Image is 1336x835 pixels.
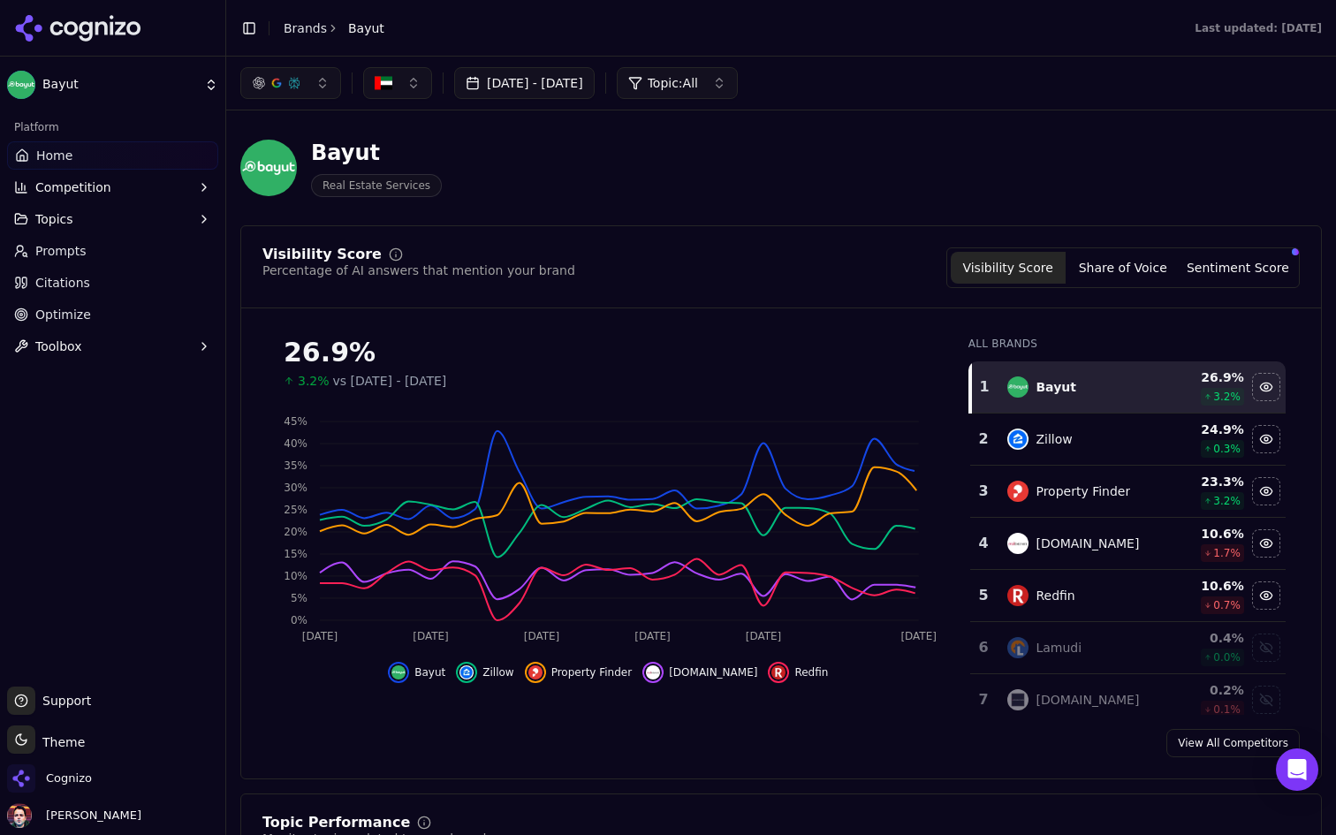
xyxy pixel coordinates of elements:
span: vs [DATE] - [DATE] [333,372,447,390]
tspan: 15% [284,548,307,560]
span: [DOMAIN_NAME] [669,665,757,679]
div: Lamudi [1036,639,1082,657]
a: Citations [7,269,218,297]
a: View All Competitors [1166,729,1300,757]
div: 1 [979,376,991,398]
div: 4 [977,533,991,554]
span: Bayut [42,77,197,93]
span: Competition [35,178,111,196]
button: Hide zillow data [1252,425,1280,453]
div: 6 [977,637,991,658]
div: Zillow [1036,430,1072,448]
button: Show emirates.estate data [1252,686,1280,714]
img: realtor.com [1007,533,1029,554]
img: zillow [1007,429,1029,450]
div: 10.6 % [1164,525,1244,543]
img: Cognizo [7,764,35,793]
a: Brands [284,21,327,35]
span: Zillow [482,665,513,679]
tspan: 45% [284,415,307,428]
button: Hide redfin data [1252,581,1280,610]
span: Bayut [414,665,445,679]
tspan: 10% [284,570,307,582]
span: 3.2 % [1213,390,1241,404]
span: 0.1 % [1213,702,1241,717]
tr: 1bayutBayut26.9%3.2%Hide bayut data [970,361,1286,414]
tr: 5redfinRedfin10.6%0.7%Hide redfin data [970,570,1286,622]
button: Hide redfin data [768,662,828,683]
div: 26.9% [284,337,933,368]
span: Redfin [794,665,828,679]
tspan: 30% [284,482,307,494]
div: Bayut [311,139,442,167]
img: realtor.com [646,665,660,679]
button: Hide property finder data [1252,477,1280,505]
img: Deniz Ozcan [7,803,32,828]
span: Home [36,147,72,164]
div: 2 [977,429,991,450]
img: redfin [1007,585,1029,606]
div: Platform [7,113,218,141]
button: Hide realtor.com data [642,662,757,683]
div: 23.3 % [1164,473,1244,490]
span: Bayut [348,19,384,37]
img: emirates.estate [1007,689,1029,710]
div: 10.6 % [1164,577,1244,595]
button: Open user button [7,803,141,828]
span: Topic: All [648,74,698,92]
div: Last updated: [DATE] [1195,21,1322,35]
button: [DATE] - [DATE] [454,67,595,99]
div: 0.2 % [1164,681,1244,699]
div: Percentage of AI answers that mention your brand [262,262,575,279]
img: property finder [1007,481,1029,502]
span: Toolbox [35,338,82,355]
span: 0.0 % [1213,650,1241,664]
button: Hide realtor.com data [1252,529,1280,558]
img: lamudi [1007,637,1029,658]
tspan: [DATE] [746,630,782,642]
tspan: 25% [284,504,307,516]
img: bayut [1007,376,1029,398]
tspan: [DATE] [413,630,449,642]
button: Share of Voice [1066,252,1180,284]
tr: 4realtor.com[DOMAIN_NAME]10.6%1.7%Hide realtor.com data [970,518,1286,570]
button: Show lamudi data [1252,634,1280,662]
div: [DOMAIN_NAME] [1036,535,1139,552]
span: Optimize [35,306,91,323]
button: Hide bayut data [1252,373,1280,401]
span: 3.2% [298,372,330,390]
div: Redfin [1036,587,1074,604]
img: zillow [459,665,474,679]
span: 0.3 % [1213,442,1241,456]
tspan: [DATE] [524,630,560,642]
span: Citations [35,274,90,292]
span: Theme [35,735,85,749]
span: Property Finder [551,665,633,679]
nav: breadcrumb [284,19,384,37]
tspan: 40% [284,437,307,450]
span: 0.7 % [1213,598,1241,612]
img: Bayut [240,140,297,196]
tspan: [DATE] [634,630,671,642]
tspan: 20% [284,526,307,538]
div: Topic Performance [262,816,410,830]
div: 24.9 % [1164,421,1244,438]
span: Support [35,692,91,710]
tr: 7emirates.estate[DOMAIN_NAME]0.2%0.1%Show emirates.estate data [970,674,1286,726]
tr: 2zillowZillow24.9%0.3%Hide zillow data [970,414,1286,466]
img: Bayut [7,71,35,99]
button: Hide bayut data [388,662,445,683]
img: redfin [771,665,786,679]
div: 3 [977,481,991,502]
tr: 6lamudiLamudi0.4%0.0%Show lamudi data [970,622,1286,674]
span: 3.2 % [1213,494,1241,508]
span: Topics [35,210,73,228]
div: Visibility Score [262,247,382,262]
div: [DOMAIN_NAME] [1036,691,1139,709]
button: Toolbox [7,332,218,361]
button: Hide zillow data [456,662,513,683]
div: All Brands [968,337,1286,351]
img: AE [375,74,392,92]
div: 7 [977,689,991,710]
div: Open Intercom Messenger [1276,748,1318,791]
